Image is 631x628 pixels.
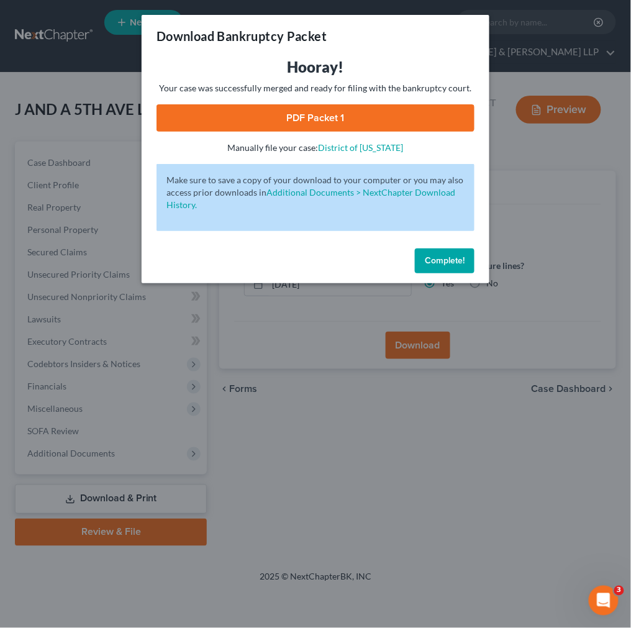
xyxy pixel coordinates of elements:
h3: Download Bankruptcy Packet [157,27,327,45]
p: Manually file your case: [157,142,474,154]
p: Make sure to save a copy of your download to your computer or you may also access prior downloads in [166,174,465,211]
span: 3 [614,586,624,596]
a: District of [US_STATE] [319,142,404,153]
iframe: Intercom live chat [589,586,619,616]
a: PDF Packet 1 [157,104,474,132]
button: Complete! [415,248,474,273]
p: Your case was successfully merged and ready for filing with the bankruptcy court. [157,82,474,94]
h3: Hooray! [157,57,474,77]
span: Complete! [425,255,465,266]
a: Additional Documents > NextChapter Download History. [166,187,455,210]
